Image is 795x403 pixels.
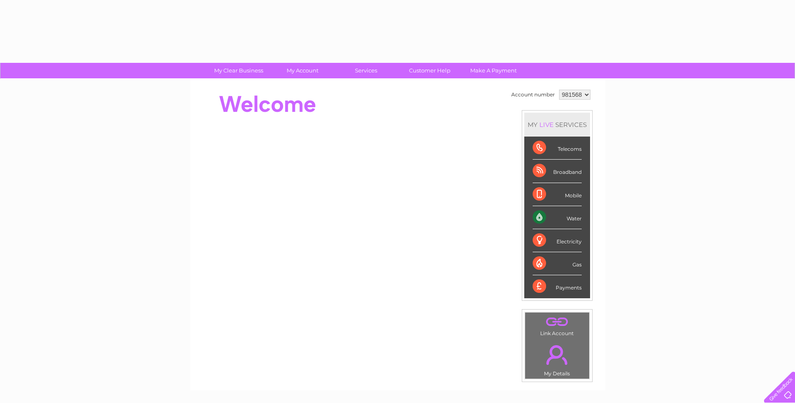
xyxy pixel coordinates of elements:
div: Mobile [533,183,582,206]
td: Account number [509,88,557,102]
a: My Account [268,63,337,78]
div: MY SERVICES [524,113,590,137]
div: Gas [533,252,582,275]
div: Water [533,206,582,229]
a: . [527,340,587,369]
div: Electricity [533,229,582,252]
a: . [527,315,587,329]
div: LIVE [538,121,555,129]
div: Telecoms [533,137,582,160]
a: Make A Payment [459,63,528,78]
div: Payments [533,275,582,298]
td: My Details [525,338,590,379]
div: Broadband [533,160,582,183]
td: Link Account [525,312,590,338]
a: Customer Help [395,63,464,78]
a: Services [331,63,401,78]
a: My Clear Business [204,63,273,78]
